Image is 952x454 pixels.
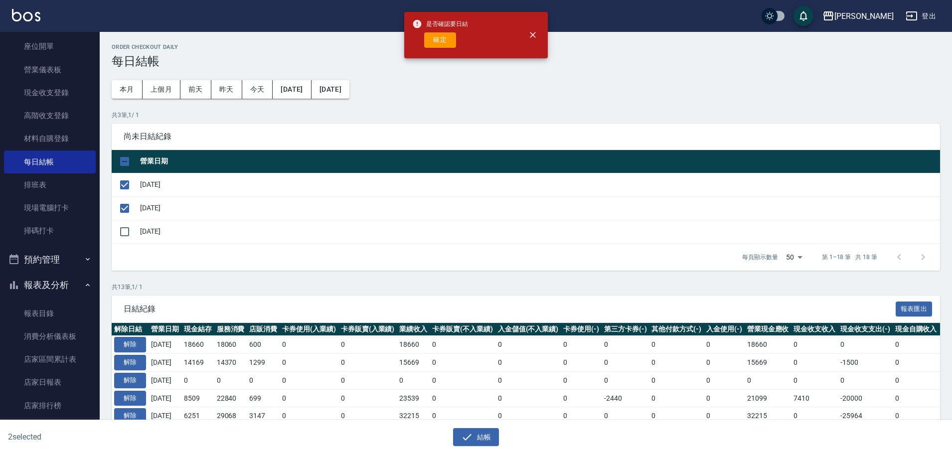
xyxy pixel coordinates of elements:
[495,354,561,372] td: 0
[280,389,338,407] td: 0
[112,80,143,99] button: 本月
[280,407,338,425] td: 0
[181,354,214,372] td: 14169
[280,336,338,354] td: 0
[112,44,940,50] h2: Order checkout daily
[214,389,247,407] td: 22840
[114,408,146,424] button: 解除
[649,407,704,425] td: 0
[4,219,96,242] a: 掃碼打卡
[704,389,745,407] td: 0
[149,371,181,389] td: [DATE]
[149,354,181,372] td: [DATE]
[397,407,430,425] td: 32215
[495,407,561,425] td: 0
[112,323,149,336] th: 解除日結
[893,323,940,336] th: 現金自購收入
[745,389,792,407] td: 21099
[818,6,898,26] button: [PERSON_NAME]
[495,336,561,354] td: 0
[4,104,96,127] a: 高階收支登錄
[430,371,495,389] td: 0
[704,371,745,389] td: 0
[4,394,96,417] a: 店家排行榜
[211,80,242,99] button: 昨天
[4,247,96,273] button: 預約管理
[893,389,940,407] td: 0
[745,407,792,425] td: 32215
[602,323,649,336] th: 第三方卡券(-)
[338,336,397,354] td: 0
[149,323,181,336] th: 營業日期
[114,373,146,388] button: 解除
[280,323,338,336] th: 卡券使用(入業績)
[247,323,280,336] th: 店販消費
[114,337,146,352] button: 解除
[149,336,181,354] td: [DATE]
[745,336,792,354] td: 18660
[424,32,456,48] button: 確定
[791,354,838,372] td: 0
[893,354,940,372] td: 0
[495,323,561,336] th: 入金儲值(不入業績)
[838,354,893,372] td: -1500
[397,389,430,407] td: 23539
[112,54,940,68] h3: 每日結帳
[561,407,602,425] td: 0
[4,325,96,348] a: 消費分析儀表板
[602,389,649,407] td: -2440
[745,354,792,372] td: 15669
[247,336,280,354] td: 600
[561,389,602,407] td: 0
[4,127,96,150] a: 材料自購登錄
[430,336,495,354] td: 0
[4,173,96,196] a: 排班表
[893,407,940,425] td: 0
[214,371,247,389] td: 0
[338,407,397,425] td: 0
[893,336,940,354] td: 0
[114,391,146,406] button: 解除
[745,323,792,336] th: 營業現金應收
[896,303,933,313] a: 報表匯出
[181,371,214,389] td: 0
[214,354,247,372] td: 14370
[495,371,561,389] td: 0
[247,371,280,389] td: 0
[181,336,214,354] td: 18660
[649,323,704,336] th: 其他付款方式(-)
[704,323,745,336] th: 入金使用(-)
[214,323,247,336] th: 服務消費
[138,150,940,173] th: 營業日期
[143,80,180,99] button: 上個月
[4,302,96,325] a: 報表目錄
[745,371,792,389] td: 0
[412,19,468,29] span: 是否確認要日結
[4,35,96,58] a: 座位開單
[181,389,214,407] td: 8509
[822,253,877,262] p: 第 1–18 筆 共 18 筆
[782,244,806,271] div: 50
[896,302,933,317] button: 報表匯出
[602,371,649,389] td: 0
[430,407,495,425] td: 0
[902,7,940,25] button: 登出
[138,173,940,196] td: [DATE]
[4,417,96,440] a: 互助日報表
[649,389,704,407] td: 0
[838,407,893,425] td: -25964
[649,371,704,389] td: 0
[791,371,838,389] td: 0
[397,323,430,336] th: 業績收入
[602,336,649,354] td: 0
[180,80,211,99] button: 前天
[430,323,495,336] th: 卡券販賣(不入業績)
[247,354,280,372] td: 1299
[522,24,544,46] button: close
[495,389,561,407] td: 0
[247,407,280,425] td: 3147
[397,336,430,354] td: 18660
[181,323,214,336] th: 現金結存
[561,323,602,336] th: 卡券使用(-)
[602,354,649,372] td: 0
